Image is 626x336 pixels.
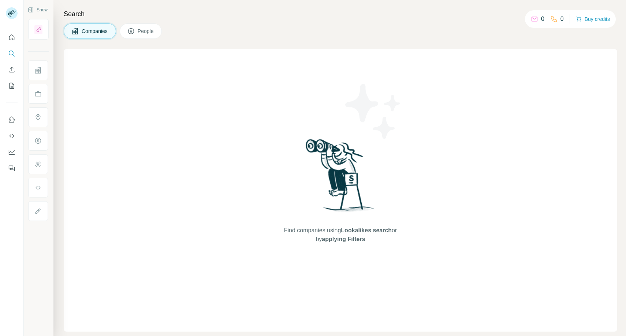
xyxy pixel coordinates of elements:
button: Quick start [6,31,18,44]
button: Use Surfe on LinkedIn [6,113,18,126]
button: Dashboard [6,145,18,159]
button: Show [23,4,53,15]
button: Search [6,47,18,60]
p: 0 [560,15,564,23]
span: applying Filters [322,236,365,242]
button: My lists [6,79,18,92]
button: Feedback [6,162,18,175]
span: Lookalikes search [341,227,392,233]
button: Use Surfe API [6,129,18,143]
span: Companies [82,27,108,35]
p: 0 [541,15,544,23]
h4: Search [64,9,617,19]
span: People [138,27,154,35]
img: Surfe Illustration - Stars [340,78,406,144]
button: Buy credits [576,14,610,24]
img: Surfe Illustration - Woman searching with binoculars [302,137,379,219]
span: Find companies using or by [282,226,399,244]
button: Enrich CSV [6,63,18,76]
